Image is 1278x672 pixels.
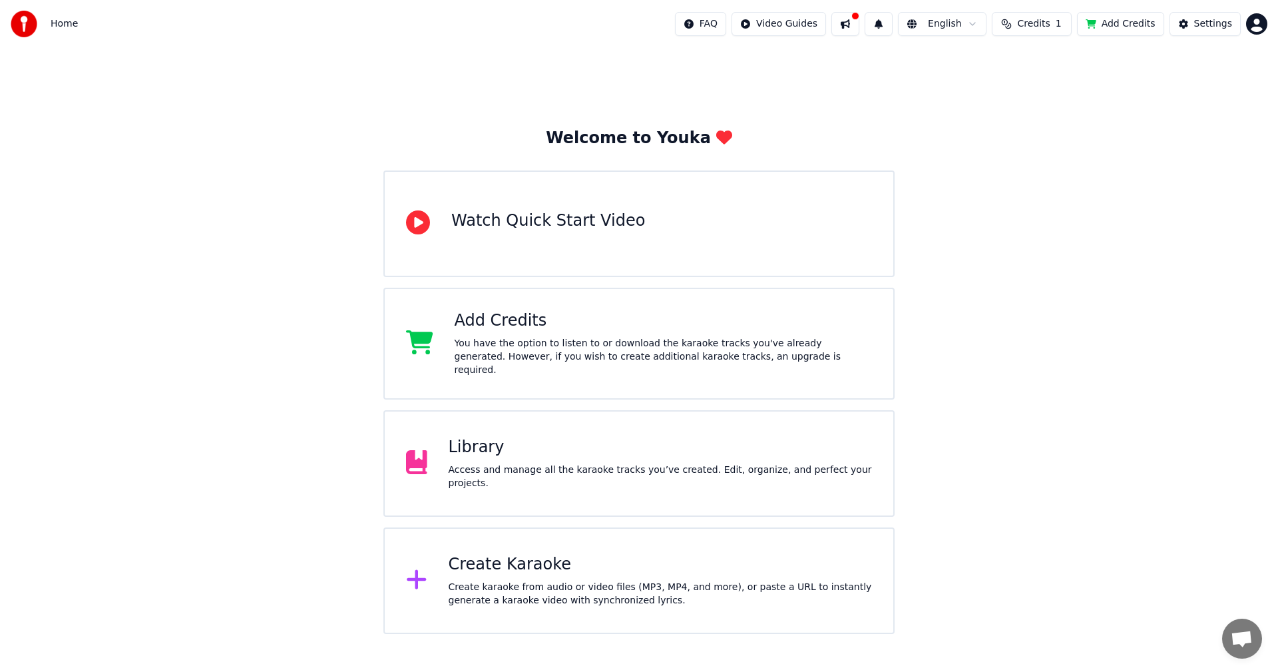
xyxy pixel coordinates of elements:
div: Welcome to Youka [546,128,732,149]
span: Credits [1017,17,1050,31]
button: Credits1 [992,12,1072,36]
div: Create karaoke from audio or video files (MP3, MP4, and more), or paste a URL to instantly genera... [449,581,873,607]
button: Add Credits [1077,12,1164,36]
div: Library [449,437,873,458]
div: Add Credits [455,310,873,332]
button: Video Guides [732,12,826,36]
div: Create Karaoke [449,554,873,575]
nav: breadcrumb [51,17,78,31]
div: Access and manage all the karaoke tracks you’ve created. Edit, organize, and perfect your projects. [449,464,873,490]
button: FAQ [675,12,726,36]
button: Settings [1170,12,1241,36]
img: youka [11,11,37,37]
span: Home [51,17,78,31]
div: Watch Quick Start Video [451,210,645,232]
div: Settings [1194,17,1232,31]
div: Open chat [1222,619,1262,659]
div: You have the option to listen to or download the karaoke tracks you've already generated. However... [455,337,873,377]
span: 1 [1056,17,1062,31]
